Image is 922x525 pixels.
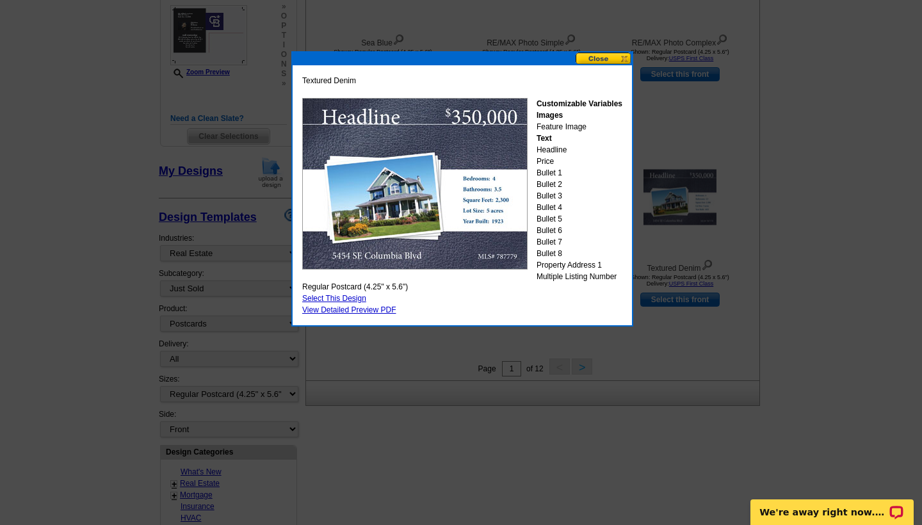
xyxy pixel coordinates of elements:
[537,111,563,120] strong: Images
[302,305,396,314] a: View Detailed Preview PDF
[537,134,552,143] strong: Text
[302,75,356,86] span: Textured Denim
[302,281,408,293] span: Regular Postcard (4.25" x 5.6")
[302,294,366,303] a: Select This Design
[742,485,922,525] iframe: LiveChat chat widget
[537,99,622,108] strong: Customizable Variables
[302,98,528,270] img: GENPRFtexturedDenim_BT.jpg
[537,98,622,282] div: Feature Image Headline Price Bullet 1 Bullet 2 Bullet 3 Bullet 4 Bullet 5 Bullet 6 Bullet 7 Bulle...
